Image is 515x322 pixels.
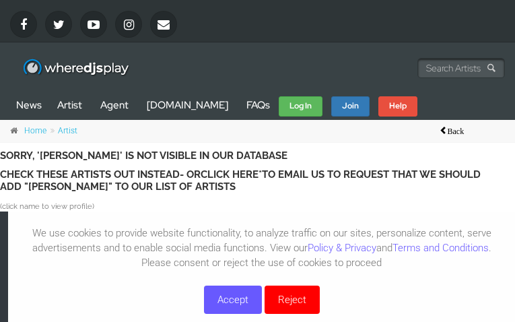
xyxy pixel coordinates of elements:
[440,126,465,134] span: Back
[204,286,262,314] button: Accept
[279,96,322,117] a: Log In
[331,96,370,117] a: Join
[201,168,262,181] a: CLICK HERE*
[8,226,515,270] p: We use cookies to provide website functionality, to analyze traffic on our sites, personalize con...
[22,58,131,79] img: WhereDJsPlay
[246,98,270,112] a: FAQs
[57,98,82,112] a: Artist
[289,100,312,111] strong: Log In
[378,96,417,117] a: Help
[58,126,77,135] a: Artist
[392,242,489,254] a: Terms and Conditions
[147,98,228,112] a: [DOMAIN_NAME]
[16,98,42,112] a: News
[265,286,320,314] button: Reject
[342,100,359,111] strong: Join
[389,100,407,111] strong: Help
[308,242,376,254] a: Policy & Privacy
[100,98,129,112] a: Agent
[417,58,505,78] input: Search Artists
[24,126,46,135] a: Home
